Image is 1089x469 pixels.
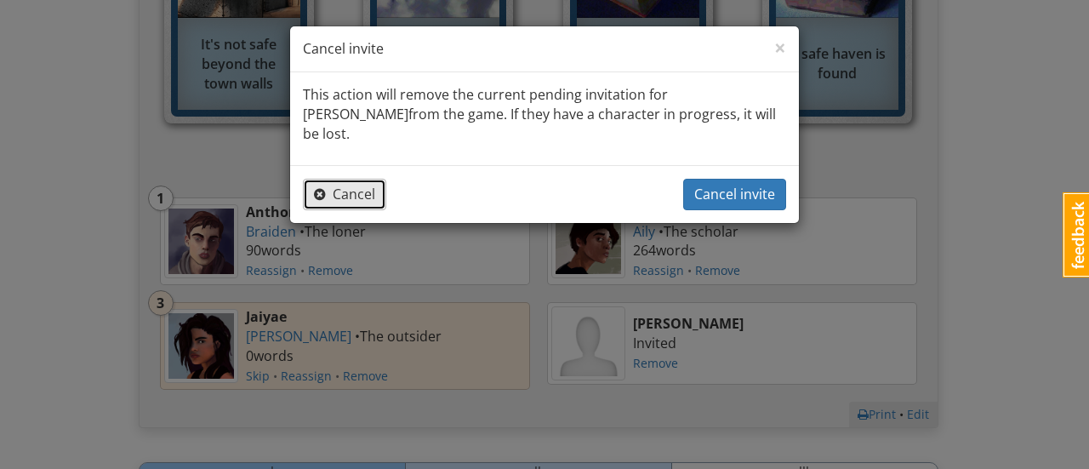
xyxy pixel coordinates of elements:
button: Cancel [303,179,386,210]
span: Cancel [314,185,375,203]
button: Cancel invite [683,179,786,210]
p: This action will remove the current pending invitation for [PERSON_NAME] from the game. If they h... [303,85,786,144]
span: Cancel invite [694,185,775,203]
span: × [774,33,786,61]
div: Cancel invite [290,26,799,72]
